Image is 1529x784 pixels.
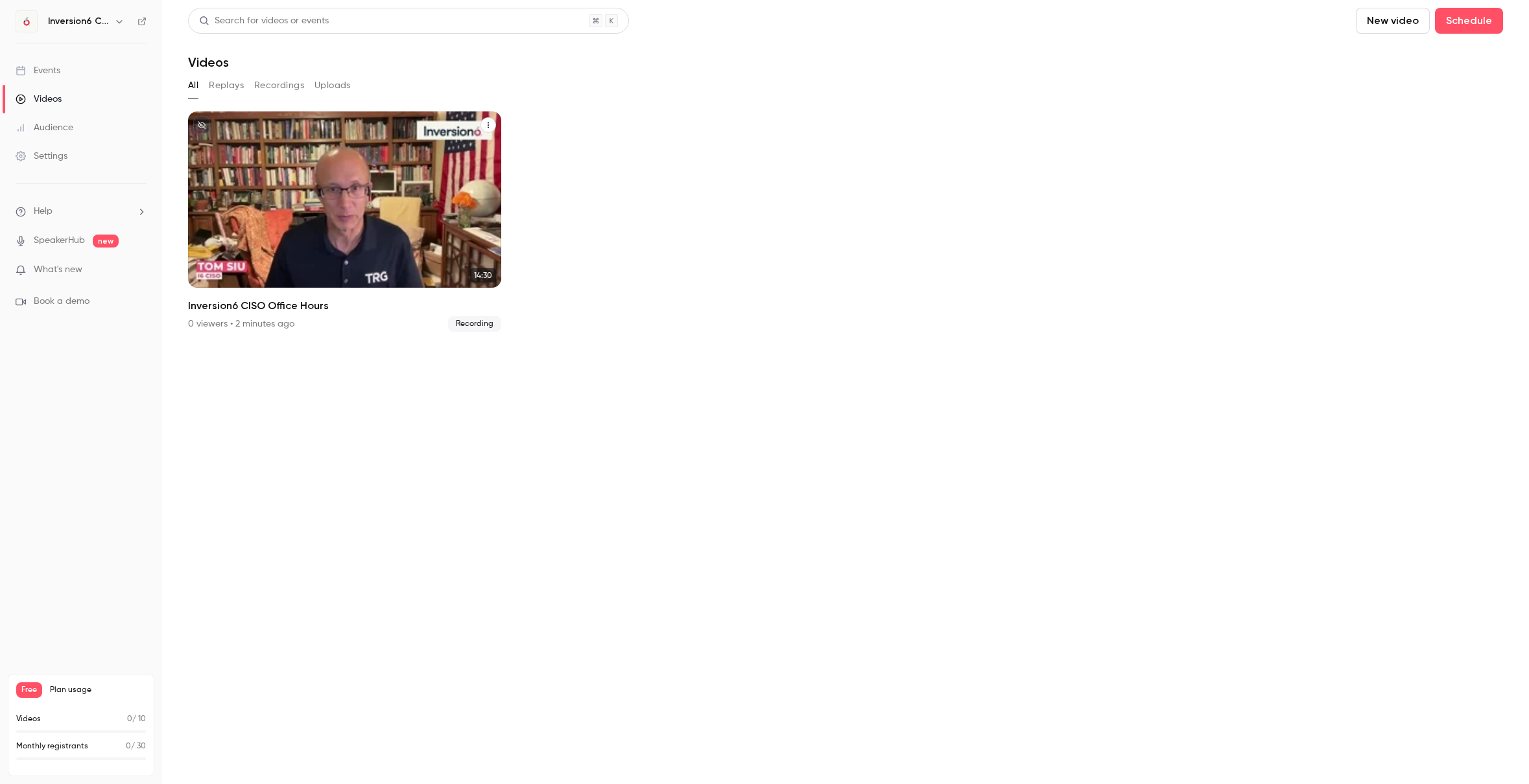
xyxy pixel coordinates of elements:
[254,75,304,96] button: Recordings
[127,715,132,723] span: 0
[188,317,294,330] div: 0 viewers • 2 minutes ago
[470,268,496,282] span: 14:30
[188,54,229,70] h1: Videos
[448,316,501,332] span: Recording
[1356,8,1430,34] button: New video
[1435,8,1503,34] button: Schedule
[16,741,88,752] p: Monthly registrants
[188,75,198,96] button: All
[209,75,244,96] button: Replays
[199,14,329,28] div: Search for videos or events
[188,298,501,314] h2: Inversion6 CISO Office Hours
[16,713,41,725] p: Videos
[188,111,501,332] a: 14:30Inversion6 CISO Office Hours0 viewers • 2 minutes agoRecording
[127,713,146,725] p: / 10
[16,150,67,163] div: Settings
[16,682,42,698] span: Free
[16,11,37,32] img: Inversion6 CISO Office Hours
[188,111,501,332] li: Inversion6 CISO Office Hours
[50,685,146,695] span: Plan usage
[193,117,210,133] button: unpublished
[34,263,82,277] span: What's new
[16,121,73,134] div: Audience
[48,15,109,28] h6: Inversion6 CISO Office Hours
[16,205,147,218] li: help-dropdown-opener
[16,93,62,106] div: Videos
[16,64,60,77] div: Events
[34,295,89,308] span: Book a demo
[34,205,53,218] span: Help
[93,235,119,248] span: new
[126,741,146,752] p: / 30
[126,743,131,750] span: 0
[188,111,1503,332] ul: Videos
[188,8,1503,776] section: Videos
[34,234,85,248] a: SpeakerHub
[131,264,147,276] iframe: Noticeable Trigger
[314,75,351,96] button: Uploads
